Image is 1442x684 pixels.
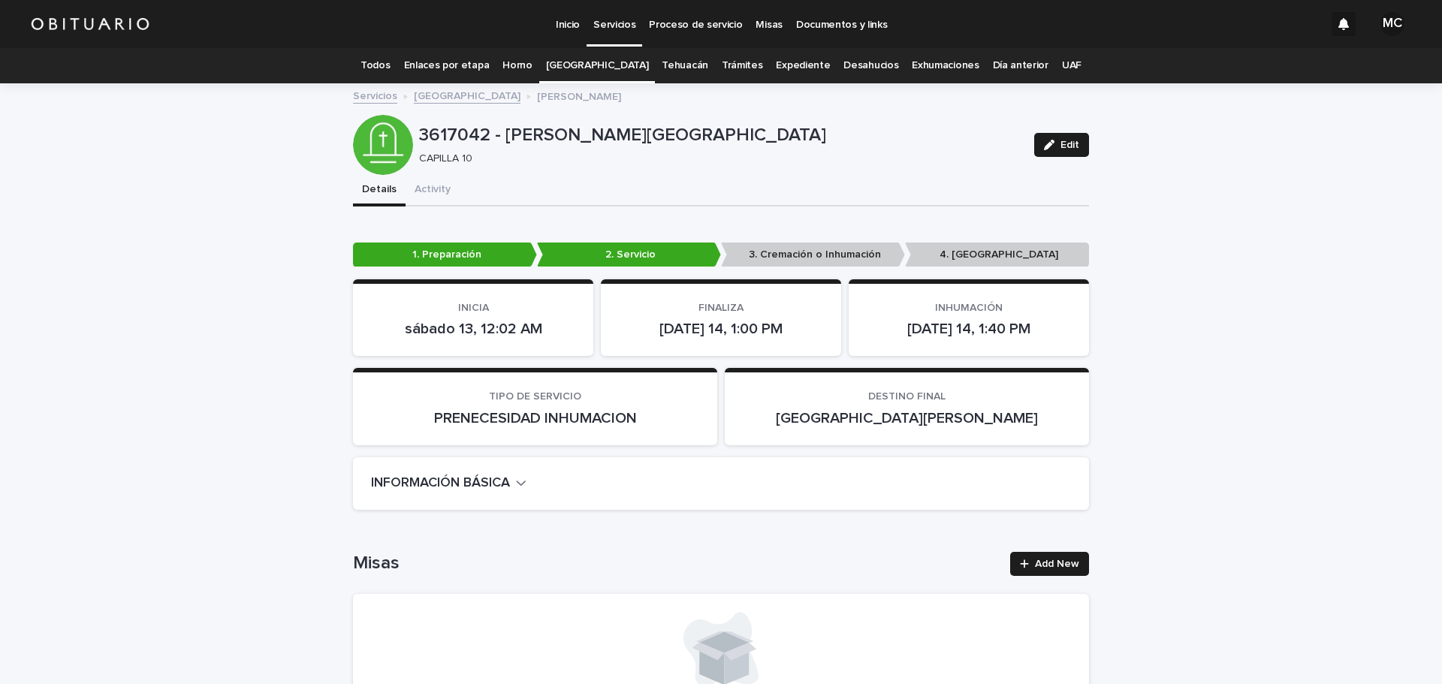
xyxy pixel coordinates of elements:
span: Edit [1060,140,1079,150]
h2: INFORMACIÓN BÁSICA [371,475,510,492]
p: [GEOGRAPHIC_DATA][PERSON_NAME] [743,409,1071,427]
a: Horno [502,48,532,83]
p: sábado 13, 12:02 AM [371,320,575,338]
p: 4. [GEOGRAPHIC_DATA] [905,243,1089,267]
a: Enlaces por etapa [404,48,490,83]
p: [DATE] 14, 1:40 PM [867,320,1071,338]
a: [GEOGRAPHIC_DATA] [546,48,649,83]
span: INHUMACIÓN [935,303,1003,313]
span: TIPO DE SERVICIO [489,391,581,402]
a: Día anterior [993,48,1048,83]
a: Expediente [776,48,830,83]
p: 1. Preparación [353,243,537,267]
a: Exhumaciones [912,48,979,83]
div: MC [1380,12,1404,36]
a: [GEOGRAPHIC_DATA] [414,86,520,104]
img: HUM7g2VNRLqGMmR9WVqf [30,9,150,39]
a: Desahucios [843,48,898,83]
a: Tehuacán [662,48,708,83]
p: CAPILLA 10 [419,152,1016,165]
span: FINALIZA [698,303,744,313]
a: Servicios [353,86,397,104]
p: 2. Servicio [537,243,721,267]
button: Edit [1034,133,1089,157]
p: 3617042 - [PERSON_NAME][GEOGRAPHIC_DATA] [419,125,1022,146]
span: DESTINO FINAL [868,391,946,402]
a: Trámites [722,48,763,83]
a: Add New [1010,552,1089,576]
p: [DATE] 14, 1:00 PM [619,320,823,338]
button: Activity [406,175,460,206]
a: UAF [1062,48,1081,83]
a: Todos [360,48,390,83]
button: Details [353,175,406,206]
p: [PERSON_NAME] [537,87,621,104]
button: INFORMACIÓN BÁSICA [371,475,526,492]
p: 3. Cremación o Inhumación [721,243,905,267]
span: INICIA [458,303,489,313]
span: Add New [1035,559,1079,569]
h1: Misas [353,553,1001,574]
p: PRENECESIDAD INHUMACION [371,409,699,427]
